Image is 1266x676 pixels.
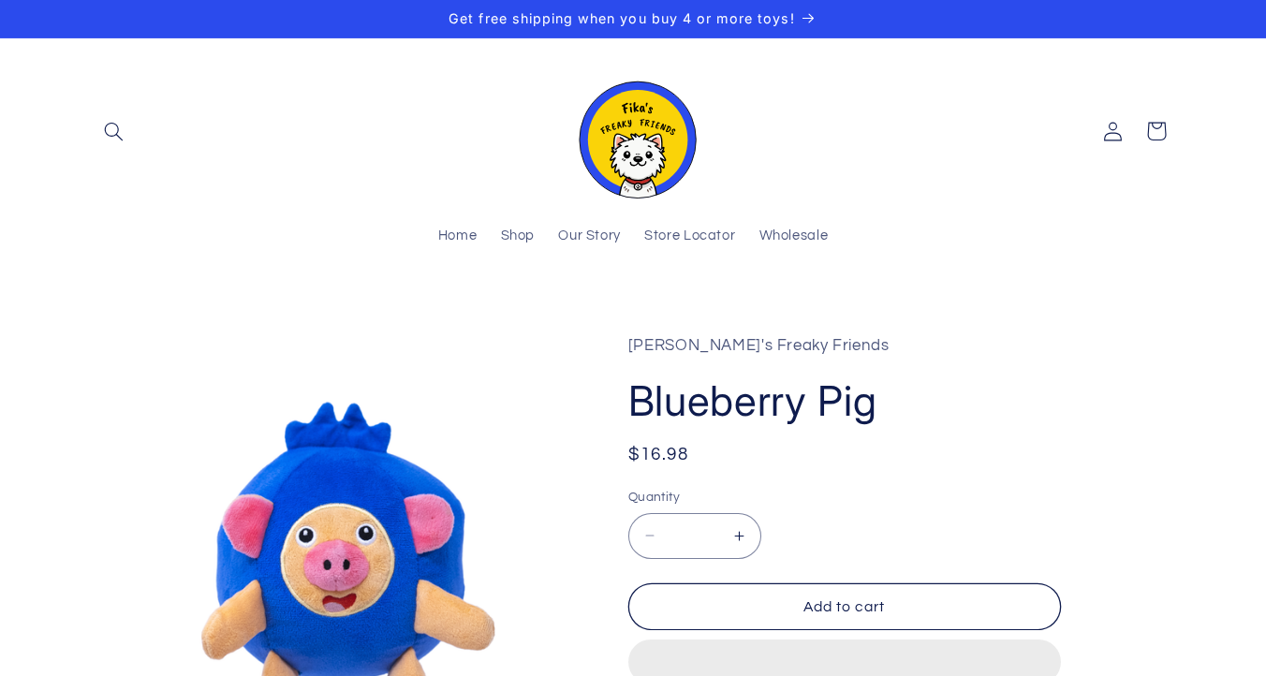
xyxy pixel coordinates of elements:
span: Home [438,228,478,245]
span: Wholesale [759,228,829,245]
summary: Search [93,110,136,153]
span: Our Story [558,228,621,245]
span: Get free shipping when you buy 4 or more toys! [449,10,794,26]
a: Home [426,216,489,257]
p: [PERSON_NAME]'s Freaky Friends [628,332,1174,360]
a: Fika's Freaky Friends [560,57,706,206]
span: $16.98 [628,442,688,468]
a: Store Locator [633,216,747,257]
label: Quantity [628,488,1061,507]
span: Store Locator [644,228,735,245]
a: Wholesale [747,216,840,257]
h1: Blueberry Pig [628,375,1174,428]
a: Shop [489,216,547,257]
a: Our Story [547,216,633,257]
img: Fika's Freaky Friends [567,65,699,198]
button: Add to cart [628,583,1061,629]
span: Shop [501,228,536,245]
